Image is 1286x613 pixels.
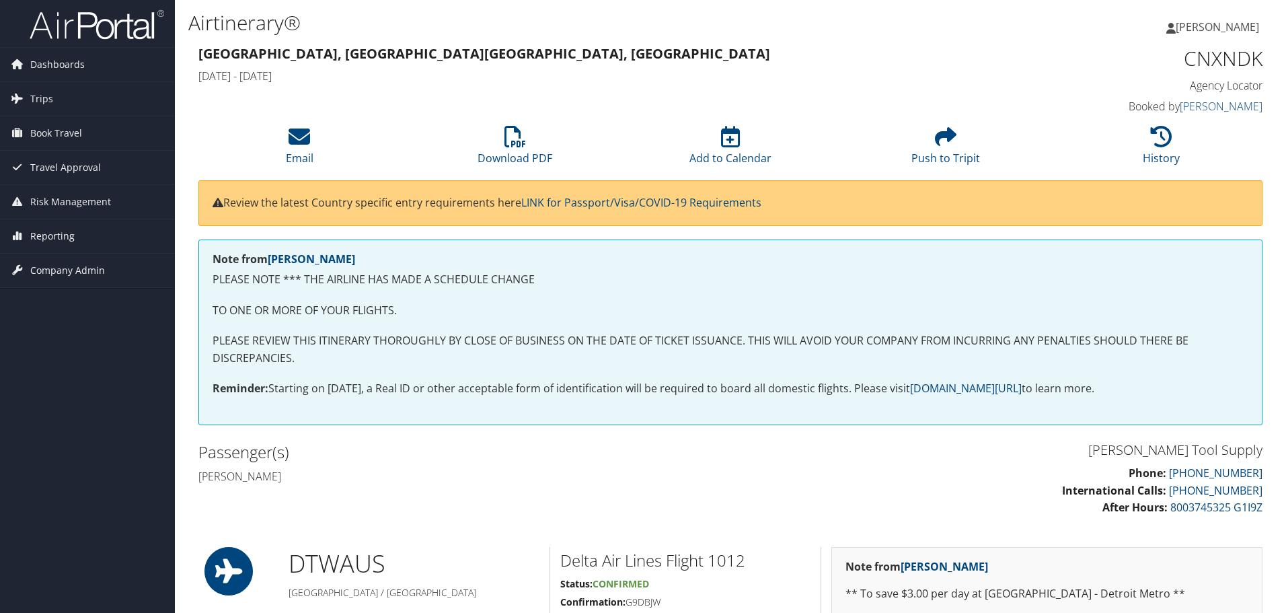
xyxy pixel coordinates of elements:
[286,133,313,166] a: Email
[198,44,770,63] strong: [GEOGRAPHIC_DATA], [GEOGRAPHIC_DATA] [GEOGRAPHIC_DATA], [GEOGRAPHIC_DATA]
[1170,500,1262,515] a: 8003745325 G1I9Z
[689,133,771,166] a: Add to Calendar
[213,252,355,266] strong: Note from
[560,549,810,572] h2: Delta Air Lines Flight 1012
[30,185,111,219] span: Risk Management
[1166,7,1273,47] a: [PERSON_NAME]
[1012,78,1262,93] h4: Agency Locator
[198,69,991,83] h4: [DATE] - [DATE]
[268,252,355,266] a: [PERSON_NAME]
[213,332,1248,367] p: PLEASE REVIEW THIS ITINERARY THOROUGHLY BY CLOSE OF BUSINESS ON THE DATE OF TICKET ISSUANCE. THIS...
[188,9,911,37] h1: Airtinerary®
[213,194,1248,212] p: Review the latest Country specific entry requirements here
[1169,466,1262,480] a: [PHONE_NUMBER]
[478,133,552,166] a: Download PDF
[901,559,988,574] a: [PERSON_NAME]
[910,381,1022,396] a: [DOMAIN_NAME][URL]
[289,547,539,581] h1: DTW AUS
[845,585,1248,603] p: ** To save $3.00 per day at [GEOGRAPHIC_DATA] - Detroit Metro **
[521,195,761,210] a: LINK for Passport/Visa/COVID-19 Requirements
[289,586,539,600] h5: [GEOGRAPHIC_DATA] / [GEOGRAPHIC_DATA]
[1062,483,1166,498] strong: International Calls:
[198,469,720,484] h4: [PERSON_NAME]
[1102,500,1168,515] strong: After Hours:
[1012,99,1262,114] h4: Booked by
[1180,99,1262,114] a: [PERSON_NAME]
[30,219,75,253] span: Reporting
[30,48,85,81] span: Dashboards
[911,133,980,166] a: Push to Tripit
[1129,466,1166,480] strong: Phone:
[30,82,53,116] span: Trips
[213,380,1248,398] p: Starting on [DATE], a Real ID or other acceptable form of identification will be required to boar...
[560,577,593,590] strong: Status:
[30,9,164,40] img: airportal-logo.png
[845,559,988,574] strong: Note from
[1143,133,1180,166] a: History
[30,116,82,150] span: Book Travel
[560,596,810,609] h5: G9DBJW
[213,271,1248,289] p: PLEASE NOTE *** THE AIRLINE HAS MADE A SCHEDULE CHANGE
[30,151,101,184] span: Travel Approval
[213,302,1248,320] p: TO ONE OR MORE OF YOUR FLIGHTS.
[30,254,105,287] span: Company Admin
[198,441,720,464] h2: Passenger(s)
[1169,483,1262,498] a: [PHONE_NUMBER]
[213,381,268,396] strong: Reminder:
[1176,20,1259,34] span: [PERSON_NAME]
[593,577,649,590] span: Confirmed
[1012,44,1262,73] h1: CNXNDK
[741,441,1262,460] h3: [PERSON_NAME] Tool Supply
[560,596,626,608] strong: Confirmation:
